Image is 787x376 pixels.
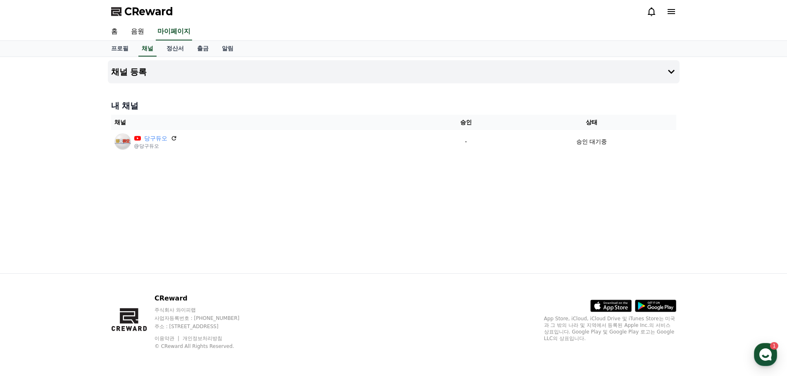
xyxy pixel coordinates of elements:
a: 1대화 [55,262,107,282]
a: CReward [111,5,173,18]
a: 정산서 [160,41,190,57]
h4: 내 채널 [111,100,676,111]
a: 알림 [215,41,240,57]
p: 사업자등록번호 : [PHONE_NUMBER] [155,315,255,322]
p: © CReward All Rights Reserved. [155,343,255,350]
img: 당구듀오 [114,133,131,150]
a: 마이페이지 [156,23,192,40]
p: CReward [155,293,255,303]
th: 승인 [425,115,507,130]
button: 채널 등록 [108,60,680,83]
p: 승인 대기중 [576,137,607,146]
a: 홈 [105,23,124,40]
p: - [428,137,504,146]
span: 대화 [76,274,86,281]
span: 1 [84,261,87,268]
a: 출금 [190,41,215,57]
th: 상태 [507,115,676,130]
span: CReward [124,5,173,18]
a: 채널 [138,41,157,57]
p: 주식회사 와이피랩 [155,307,255,313]
span: 홈 [26,274,31,281]
a: 프로필 [105,41,135,57]
a: 설정 [107,262,159,282]
a: 개인정보처리방침 [183,336,222,341]
a: 당구듀오 [144,134,167,143]
th: 채널 [111,115,425,130]
a: 이용약관 [155,336,181,341]
a: 홈 [2,262,55,282]
p: @당구듀오 [134,143,177,149]
p: App Store, iCloud, iCloud Drive 및 iTunes Store는 미국과 그 밖의 나라 및 지역에서 등록된 Apple Inc.의 서비스 상표입니다. Goo... [544,315,676,342]
span: 설정 [128,274,138,281]
h4: 채널 등록 [111,67,147,76]
a: 음원 [124,23,151,40]
p: 주소 : [STREET_ADDRESS] [155,323,255,330]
